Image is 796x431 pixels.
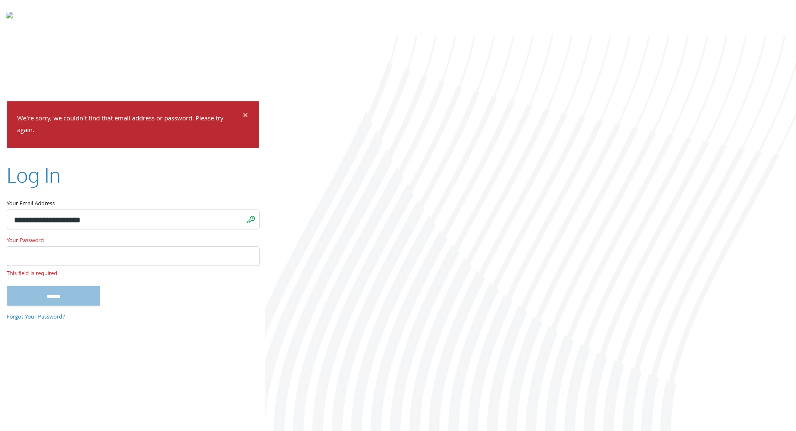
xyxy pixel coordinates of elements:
h2: Log In [7,161,61,189]
label: Your Password [7,236,259,247]
p: We're sorry, we couldn't find that email address or password. Please try again. [17,113,242,138]
span: × [243,108,248,125]
a: Forgot Your Password? [7,313,65,322]
img: todyl-logo-dark.svg [6,9,13,26]
small: This field is required [7,270,259,279]
button: Dismiss alert [243,112,248,122]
